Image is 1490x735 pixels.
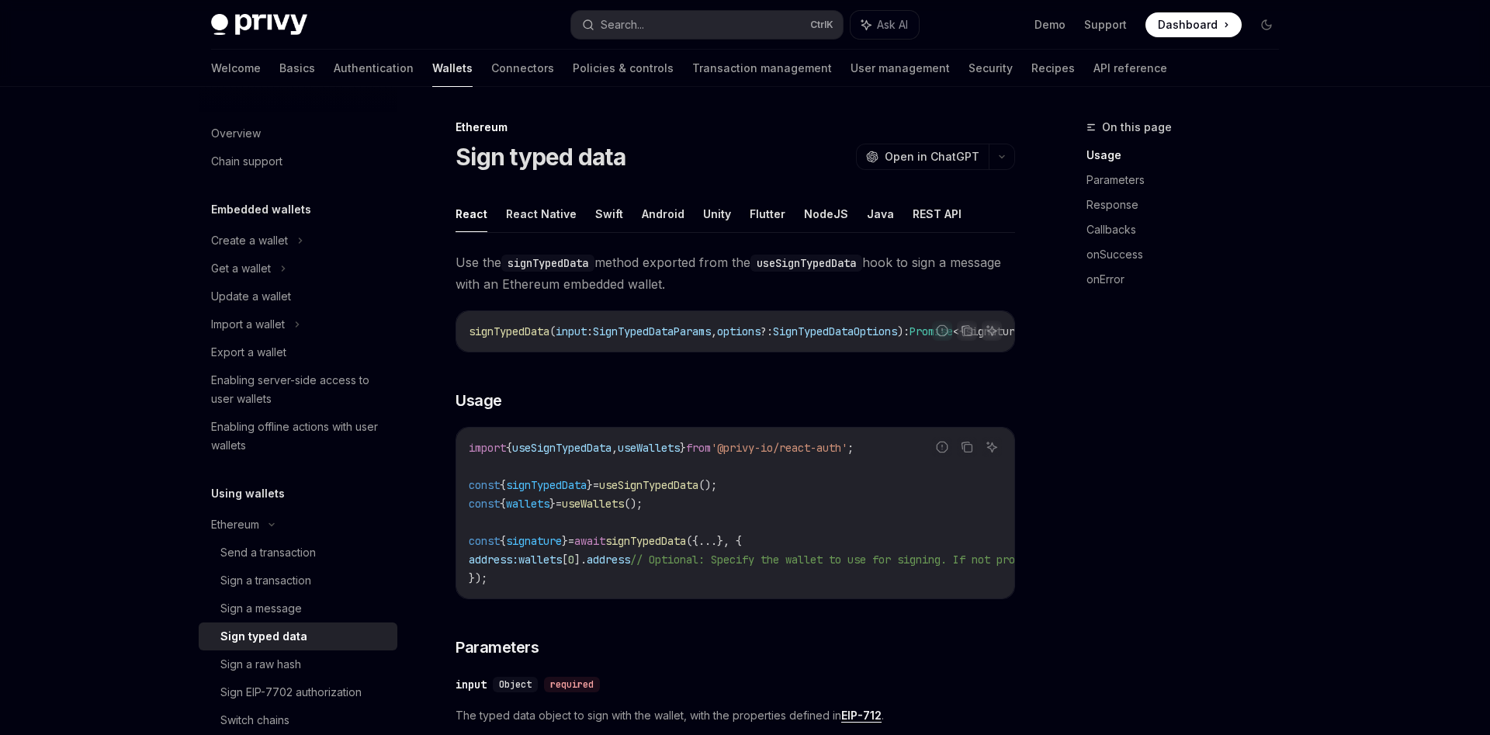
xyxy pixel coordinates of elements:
div: Overview [211,124,261,143]
a: Wallets [432,50,473,87]
a: Dashboard [1145,12,1242,37]
span: useSignTypedData [512,441,612,455]
a: Policies & controls [573,50,674,87]
span: Usage [456,390,502,411]
div: Chain support [211,152,282,171]
div: input [456,677,487,692]
a: EIP-712 [841,709,882,723]
span: useWallets [562,497,624,511]
span: Object [499,678,532,691]
code: useSignTypedData [750,255,862,272]
code: signTypedData [501,255,594,272]
span: from [686,441,711,455]
span: ... [698,534,717,548]
a: Sign typed data [199,622,397,650]
div: Export a wallet [211,343,286,362]
span: address [587,553,630,567]
button: Toggle dark mode [1254,12,1279,37]
span: , [612,441,618,455]
span: const [469,534,500,548]
button: Report incorrect code [932,437,952,457]
div: Send a transaction [220,543,316,562]
div: Get a wallet [211,259,271,278]
a: Authentication [334,50,414,87]
span: } [549,497,556,511]
button: Ask AI [851,11,919,39]
span: signTypedData [469,324,549,338]
button: REST API [913,196,962,232]
button: Ask AI [982,321,1002,341]
span: = [593,478,599,492]
span: SignTypedDataParams [593,324,711,338]
a: Sign a message [199,595,397,622]
span: Open in ChatGPT [885,149,979,165]
span: options [717,324,761,338]
span: , [711,324,717,338]
button: Android [642,196,684,232]
a: Basics [279,50,315,87]
h5: Using wallets [211,484,285,503]
a: Export a wallet [199,338,397,366]
span: ({ [686,534,698,548]
div: Switch chains [220,711,289,730]
h5: Embedded wallets [211,200,311,219]
span: : [587,324,593,338]
button: React Native [506,196,577,232]
a: Chain support [199,147,397,175]
a: Callbacks [1086,217,1291,242]
div: required [544,677,600,692]
a: Sign a transaction [199,567,397,595]
span: = [568,534,574,548]
a: onError [1086,267,1291,292]
span: useSignTypedData [599,478,698,492]
img: dark logo [211,14,307,36]
button: Swift [595,196,623,232]
a: Parameters [1086,168,1291,192]
span: const [469,478,500,492]
a: onSuccess [1086,242,1291,267]
span: Parameters [456,636,539,658]
button: React [456,196,487,232]
span: }, { [717,534,742,548]
div: Sign typed data [220,627,307,646]
span: import [469,441,506,455]
a: Overview [199,120,397,147]
span: { [506,441,512,455]
span: }); [469,571,487,585]
a: Security [968,50,1013,87]
span: useWallets [618,441,680,455]
span: signature [506,534,562,548]
a: Switch chains [199,706,397,734]
a: Update a wallet [199,283,397,310]
span: // Optional: Specify the wallet to use for signing. If not provided, the first wallet will be used. [630,553,1245,567]
a: Enabling offline actions with user wallets [199,413,397,459]
span: ): [897,324,910,338]
span: input [556,324,587,338]
button: Flutter [750,196,785,232]
span: 0 [568,553,574,567]
span: await [574,534,605,548]
span: ]. [574,553,587,567]
span: (); [698,478,717,492]
button: Report incorrect code [932,321,952,341]
span: (); [624,497,643,511]
button: Java [867,196,894,232]
button: Ask AI [982,437,1002,457]
span: { [500,497,506,511]
span: Use the method exported from the hook to sign a message with an Ethereum embedded wallet. [456,251,1015,295]
button: Copy the contents from the code block [957,437,977,457]
a: Support [1084,17,1127,33]
span: Promise [910,324,953,338]
a: Transaction management [692,50,832,87]
span: } [562,534,568,548]
span: } [587,478,593,492]
button: Copy the contents from the code block [957,321,977,341]
span: signTypedData [506,478,587,492]
span: = [556,497,562,511]
a: Sign EIP-7702 authorization [199,678,397,706]
h1: Sign typed data [456,143,625,171]
span: } [680,441,686,455]
div: Ethereum [456,120,1015,135]
button: Open in ChatGPT [856,144,989,170]
button: NodeJS [804,196,848,232]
